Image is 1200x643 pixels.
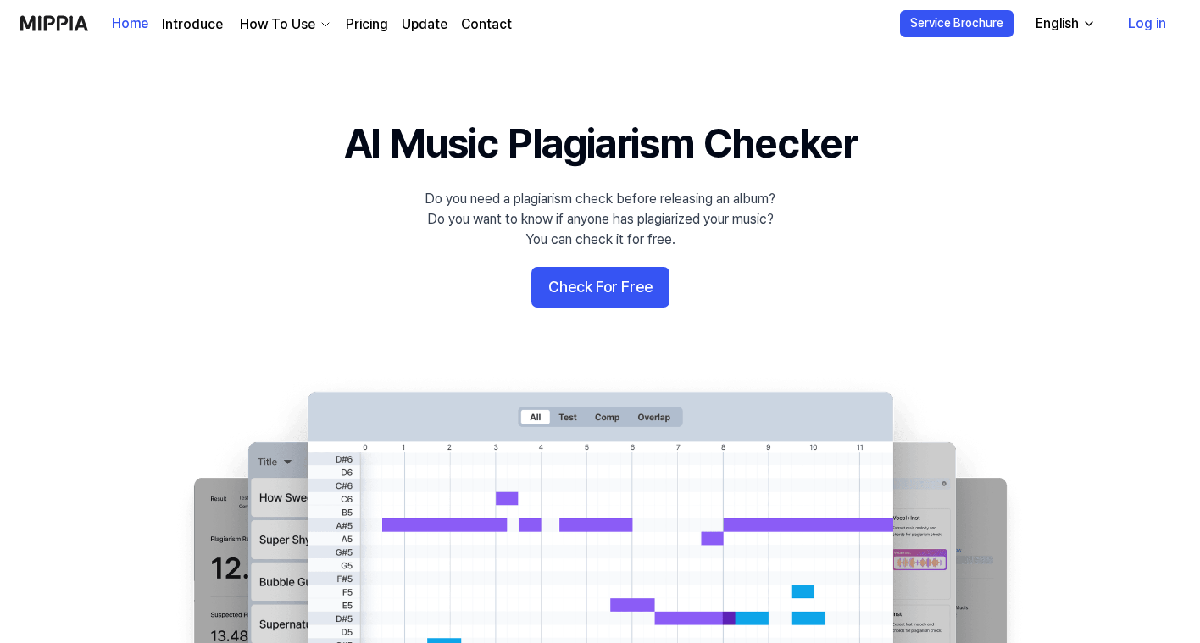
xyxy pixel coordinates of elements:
[236,14,319,35] div: How To Use
[344,115,857,172] h1: AI Music Plagiarism Checker
[1032,14,1082,34] div: English
[1022,7,1106,41] button: English
[461,14,512,35] a: Contact
[531,267,669,308] button: Check For Free
[425,189,775,250] div: Do you need a plagiarism check before releasing an album? Do you want to know if anyone has plagi...
[112,1,148,47] a: Home
[346,14,388,35] a: Pricing
[402,14,447,35] a: Update
[900,10,1014,37] button: Service Brochure
[162,14,223,35] a: Introduce
[236,14,332,35] button: How To Use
